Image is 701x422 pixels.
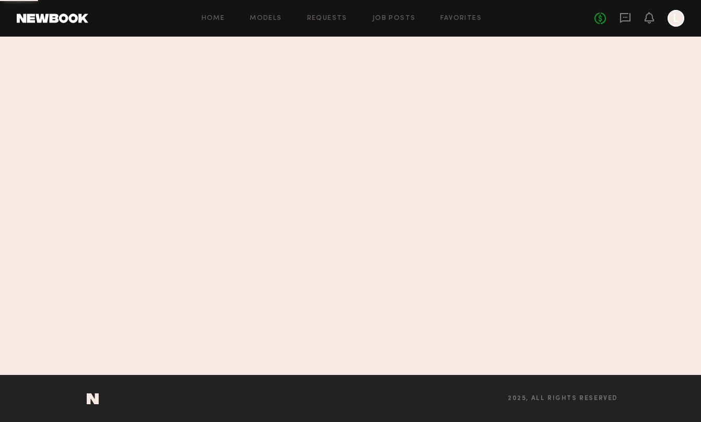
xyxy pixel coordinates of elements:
a: Favorites [440,15,482,22]
a: L [668,10,684,27]
a: Requests [307,15,347,22]
a: Job Posts [372,15,416,22]
a: Home [202,15,225,22]
span: 2025, all rights reserved [508,395,618,402]
a: Models [250,15,282,22]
